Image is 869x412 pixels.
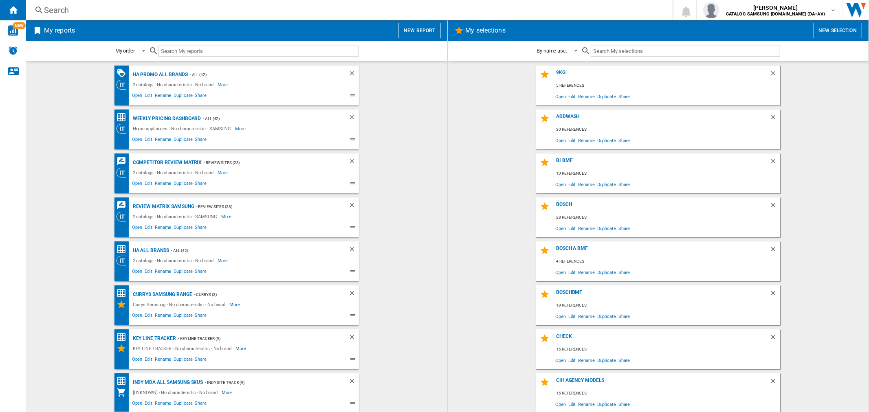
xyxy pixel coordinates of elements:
span: Rename [154,224,172,233]
span: Share [194,267,208,277]
div: Category View [117,80,131,90]
div: Category View [117,124,131,134]
div: - ALL (42) [188,70,332,80]
div: Delete [348,289,359,300]
div: My Selections [117,344,131,353]
div: Currys Samsung Range [131,289,192,300]
div: - Review sites (23) [202,158,332,168]
div: - Key Line Tracker (9) [176,333,332,344]
span: [PERSON_NAME] [726,4,825,12]
div: Delete [770,70,780,81]
div: - ALL (42) [169,245,332,256]
img: alerts-logo.svg [8,46,18,55]
span: Duplicate [596,399,617,410]
div: 2 catalogs - No characteristic - No brand [131,168,218,178]
span: Share [617,311,631,322]
span: More [229,300,241,309]
div: 18 references [554,300,780,311]
span: Open [131,136,144,145]
span: Edit [567,179,577,190]
div: BI BMF [554,158,770,169]
span: Edit [143,267,154,277]
div: HA Promo all Brands [131,70,188,80]
span: Duplicate [172,92,194,101]
div: - Review sites (23) [194,202,332,212]
span: Rename [577,355,596,366]
div: Home appliances - No characteristic - SAMSUNG [131,124,235,134]
span: Edit [567,355,577,366]
div: Price Matrix [117,112,131,123]
div: 30 references [554,125,780,135]
div: Delete [770,158,780,169]
div: KEY LINE TRACKER - No characteristic - No brand [131,344,235,353]
span: Edit [143,311,154,321]
span: Duplicate [172,399,194,409]
div: Delete [348,114,359,124]
span: Rename [577,399,596,410]
span: More [218,80,229,90]
div: By name asc. [537,48,567,54]
div: Delete [770,333,780,344]
span: Rename [577,223,596,234]
div: 15 references [554,388,780,399]
div: 2 catalogs - No characteristic - No brand [131,256,218,265]
span: Duplicate [596,135,617,146]
div: Category View [117,168,131,178]
span: Rename [154,355,172,365]
span: Open [554,399,567,410]
span: Duplicate [172,136,194,145]
span: Duplicate [172,224,194,233]
div: Delete [348,202,359,212]
span: Duplicate [596,355,617,366]
div: PROMOTIONS Matrix [117,68,131,79]
span: Duplicate [596,267,617,278]
span: Rename [577,179,596,190]
div: - Indy site track (9) [203,377,332,388]
span: Rename [577,91,596,102]
span: Share [617,223,631,234]
span: Open [554,311,567,322]
span: Open [131,224,144,233]
span: NEW [13,22,26,29]
div: My order [115,48,135,54]
div: Price Matrix [117,376,131,386]
span: Edit [143,92,154,101]
span: Edit [567,311,577,322]
div: - Currys (2) [192,289,332,300]
div: REVIEWS Matrix [117,200,131,210]
div: Delete [348,70,359,80]
h2: My selections [464,23,507,38]
span: Rename [154,399,172,409]
span: Edit [567,91,577,102]
span: Edit [567,267,577,278]
span: Duplicate [172,311,194,321]
img: profile.jpg [703,2,719,18]
div: 10 references [554,169,780,179]
div: Delete [348,333,359,344]
span: Rename [154,136,172,145]
div: BoschBMF [554,289,770,300]
span: Rename [577,267,596,278]
div: - ALL (42) [201,114,332,124]
div: Delete [770,377,780,388]
div: 5 references [554,81,780,91]
span: More [235,344,247,353]
div: Competitor Review Matrix [131,158,202,168]
div: [UNKNOWN] - No characteristic - No brand [131,388,222,397]
span: Share [194,224,208,233]
span: Share [617,91,631,102]
span: Open [131,92,144,101]
div: Delete [348,158,359,168]
span: Open [554,223,567,234]
div: Bosch A BMF [554,245,770,256]
span: Edit [143,224,154,233]
div: 2 catalogs - No characteristic - No brand [131,80,218,90]
div: My Selections [117,300,131,309]
span: Open [554,267,567,278]
span: Open [554,91,567,102]
img: wise-card.svg [8,25,18,36]
span: Open [131,355,144,365]
div: Category View [117,212,131,221]
input: Search My selections [591,46,780,57]
span: Share [617,135,631,146]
